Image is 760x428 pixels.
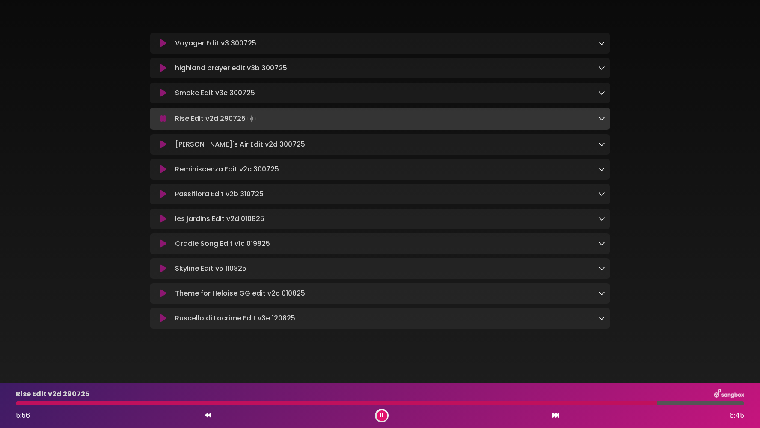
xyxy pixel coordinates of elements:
p: Cradle Song Edit v1c 019825 [175,239,270,249]
p: Reminiscenza Edit v2c 300725 [175,164,279,174]
p: Passiflora Edit v2b 310725 [175,189,264,199]
p: [PERSON_NAME]'s Air Edit v2d 300725 [175,139,305,150]
p: Ruscello di Lacrime Edit v3e 120825 [175,313,295,323]
p: les jardins Edit v2d 010825 [175,214,264,224]
p: Rise Edit v2d 290725 [175,113,258,125]
p: highland prayer edit v3b 300725 [175,63,287,73]
p: Theme for Heloise GG edit v2c 010825 [175,288,305,299]
p: Smoke Edit v3c 300725 [175,88,255,98]
img: waveform4.gif [246,113,258,125]
p: Skyline Edit v5 110825 [175,263,246,274]
p: Voyager Edit v3 300725 [175,38,256,48]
